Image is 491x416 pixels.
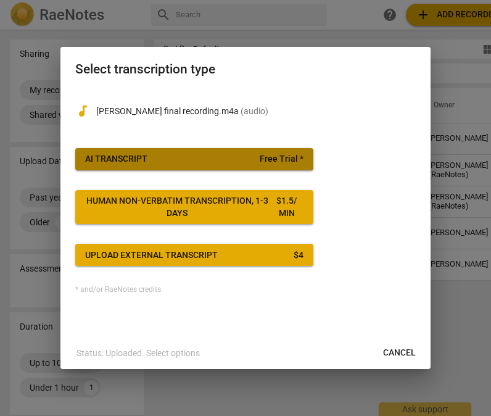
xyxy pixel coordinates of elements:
button: Upload external transcript$4 [75,244,313,266]
button: Cancel [373,342,426,364]
div: Upload external transcript [85,249,218,262]
p: Status: Uploaded. Select options [76,347,200,360]
p: Shauna final recording.m4a(audio) [96,105,416,118]
span: audiotrack [75,104,90,119]
button: AI TranscriptFree Trial * [75,148,313,170]
span: Cancel [383,347,416,359]
div: Human non-verbatim transcription, 1-3 days [85,195,270,219]
div: $ 1.5 / min [270,195,304,219]
div: $ 4 [294,249,303,262]
h2: Select transcription type [75,62,416,77]
span: Free Trial * [260,153,303,165]
span: ( audio ) [241,106,268,116]
button: Human non-verbatim transcription, 1-3 days$1.5/ min [75,190,313,224]
div: * and/or RaeNotes credits [75,286,416,294]
div: AI Transcript [85,153,147,165]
